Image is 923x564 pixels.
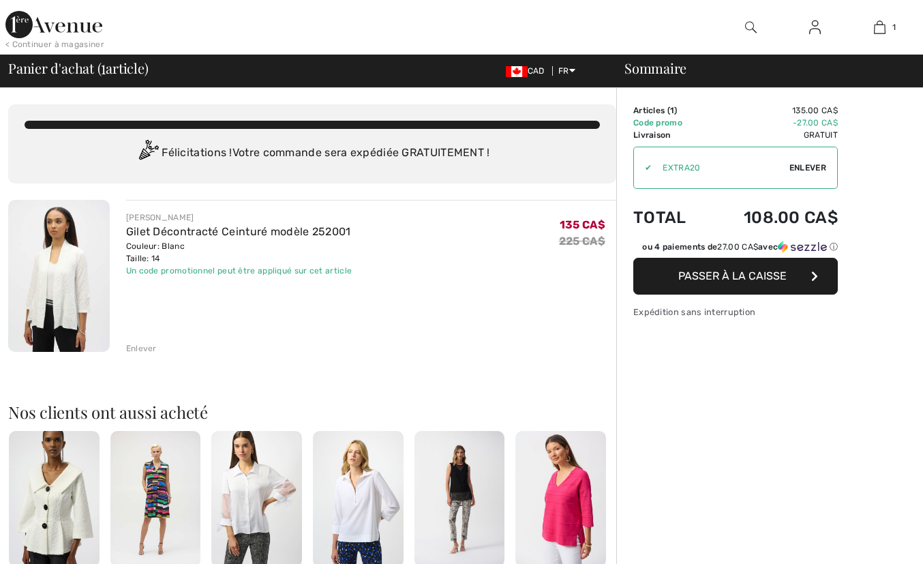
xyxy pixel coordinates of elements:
[633,306,838,318] div: Expédition sans interruption
[707,117,838,129] td: -27.00 CA$
[559,235,605,248] s: 225 CA$
[8,61,149,75] span: Panier d'achat ( article)
[633,104,707,117] td: Articles ( )
[745,19,757,35] img: recherche
[8,404,616,420] h2: Nos clients ont aussi acheté
[25,140,600,167] div: Félicitations ! Votre commande sera expédiée GRATUITEMENT !
[670,106,674,115] span: 1
[633,194,707,241] td: Total
[5,38,104,50] div: < Continuer à magasiner
[707,194,838,241] td: 108.00 CA$
[633,129,707,141] td: Livraison
[809,19,821,35] img: Mes infos
[633,117,707,129] td: Code promo
[506,66,528,77] img: Canadian Dollar
[126,240,352,265] div: Couleur: Blanc Taille: 14
[633,258,838,295] button: Passer à la caisse
[558,66,575,76] span: FR
[848,19,911,35] a: 1
[652,147,789,188] input: Code promo
[101,58,106,76] span: 1
[707,129,838,141] td: Gratuit
[778,241,827,253] img: Sezzle
[126,342,157,355] div: Enlever
[8,200,110,352] img: Gilet Décontracté Ceinturé modèle 252001
[789,162,826,174] span: Enlever
[608,61,915,75] div: Sommaire
[634,162,652,174] div: ✔
[798,19,832,36] a: Se connecter
[707,104,838,117] td: 135.00 CA$
[560,218,605,231] span: 135 CA$
[5,11,102,38] img: 1ère Avenue
[678,269,787,282] span: Passer à la caisse
[126,225,351,238] a: Gilet Décontracté Ceinturé modèle 252001
[134,140,162,167] img: Congratulation2.svg
[633,241,838,258] div: ou 4 paiements de27.00 CA$avecSezzle Cliquez pour en savoir plus sur Sezzle
[874,19,886,35] img: Mon panier
[126,211,352,224] div: [PERSON_NAME]
[126,265,352,277] div: Un code promotionnel peut être appliqué sur cet article
[506,66,550,76] span: CAD
[892,21,896,33] span: 1
[642,241,838,253] div: ou 4 paiements de avec
[717,242,758,252] span: 27.00 CA$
